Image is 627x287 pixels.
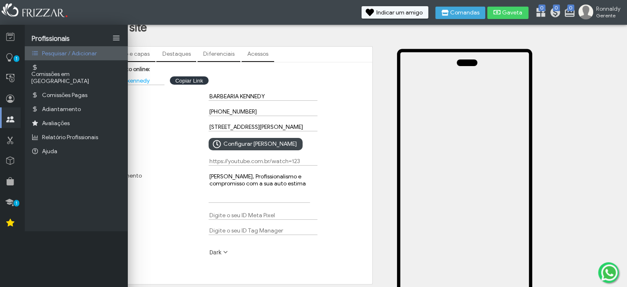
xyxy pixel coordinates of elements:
button: Configurar [PERSON_NAME] [209,138,303,150]
a: Avaliações [25,116,128,130]
span: Ajuda [42,148,57,155]
input: meusalao [101,76,164,85]
a: Logo e capas [109,47,155,61]
a: Comissões em [GEOGRAPHIC_DATA] [25,60,128,88]
span: Indicar um amigo [376,10,423,16]
span: Profissionais [31,35,70,43]
textarea: [PERSON_NAME], Profissionalismo e compromisso com a sua auto estima [209,172,310,203]
a: Pesquisar / Adicionar [25,46,128,60]
a: Adiantamento [25,102,128,116]
span: Relatório Profissionais [42,134,98,141]
button: Comandas [435,7,485,19]
button: Copiar Link [170,76,208,85]
span: Configurar [PERSON_NAME] [223,138,297,150]
input: Digite o seu ID Meta Pixel [209,211,317,220]
span: Comissões em [GEOGRAPHIC_DATA] [31,71,121,85]
a: 0 [564,7,572,20]
a: Ajuda [25,144,128,158]
input: Digite aqui o telefone [209,107,317,116]
span: Gerente [596,12,620,19]
span: 0 [567,5,574,11]
a: Comissões Pagas [25,88,128,102]
a: Relatório Profissionais [25,130,128,144]
span: Ronnaldy [596,5,620,12]
span: Gaveta [502,10,523,16]
input: Digite o seu ID Tag Manager [209,226,317,235]
span: 0 [538,5,545,11]
a: 0 [550,7,558,20]
h1: Configure aqui seu site [29,20,625,35]
span: 1 [14,200,19,206]
button: Gaveta [487,7,528,19]
button: Indicar um amigo [362,6,428,19]
a: Acessos [242,47,274,61]
span: Avaliações [42,120,70,127]
a: Ronnaldy Gerente [578,5,623,21]
input: Digite aqui o nome do salão [209,92,317,101]
input: EX: Rua afonso pena, 119, curitiba, Paraná [209,123,317,131]
span: 1 [14,55,19,62]
a: 0 [535,7,543,20]
a: Diferenciais [197,47,240,61]
span: 0 [553,5,560,11]
label: Dark [209,248,231,256]
span: Adiantamento [42,106,81,113]
span: Comandas [450,10,479,16]
span: Pesquisar / Adicionar [42,50,97,57]
span: Comissões Pagas [42,92,87,99]
img: whatsapp.png [599,263,619,282]
input: https://youtube.com.br/watch=123 [209,157,317,166]
a: Destaques [156,47,196,61]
